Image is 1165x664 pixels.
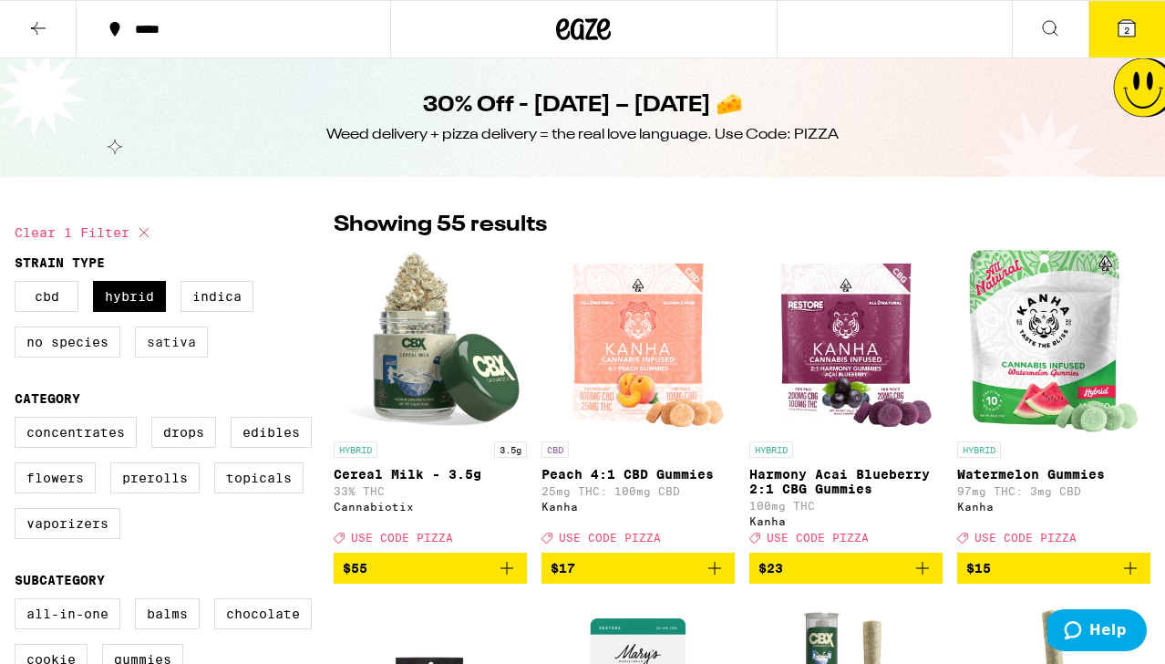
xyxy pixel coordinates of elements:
[15,417,137,448] label: Concentrates
[151,417,216,448] label: Drops
[957,501,1150,513] div: Kanha
[541,250,735,553] a: Open page for Peach 4:1 CBD Gummies from Kanha
[15,255,105,270] legend: Strain Type
[15,281,78,312] label: CBD
[15,391,80,406] legend: Category
[494,441,527,458] p: 3.5g
[541,485,735,497] p: 25mg THC: 100mg CBD
[351,532,453,544] span: USE CODE PIZZA
[749,250,943,553] a: Open page for Harmony Acai Blueberry 2:1 CBG Gummies from Kanha
[334,210,547,241] p: Showing 55 results
[969,250,1139,432] img: Kanha - Watermelon Gummies
[957,250,1150,553] a: Open page for Watermelon Gummies from Kanha
[326,125,839,145] div: Weed delivery + pizza delivery = the real love language. Use Code: PIZZA
[1047,609,1147,655] iframe: Opens a widget where you can find more information
[1124,25,1129,36] span: 2
[334,485,527,497] p: 33% THC
[15,508,120,539] label: Vaporizers
[110,462,200,493] label: Prerolls
[180,281,253,312] label: Indica
[1088,1,1165,57] button: 2
[757,250,934,432] img: Kanha - Harmony Acai Blueberry 2:1 CBG Gummies
[749,500,943,512] p: 100mg THC
[343,561,367,576] span: $55
[541,501,735,513] div: Kanha
[549,250,727,432] img: Kanha - Peach 4:1 CBD Gummies
[559,532,661,544] span: USE CODE PIZZA
[334,501,527,513] div: Cannabiotix
[135,327,208,358] label: Sativa
[957,553,1150,584] button: Add to bag
[339,250,521,432] img: Cannabiotix - Cereal Milk - 3.5g
[135,598,200,629] label: Balms
[15,462,96,493] label: Flowers
[758,561,783,576] span: $23
[551,561,575,576] span: $17
[214,598,312,629] label: Chocolate
[15,327,120,358] label: No Species
[966,561,991,576] span: $15
[749,441,793,458] p: HYBRID
[334,250,527,553] a: Open page for Cereal Milk - 3.5g from Cannabiotix
[334,441,377,458] p: HYBRID
[93,281,166,312] label: Hybrid
[541,467,735,482] p: Peach 4:1 CBD Gummies
[957,441,1001,458] p: HYBRID
[767,532,869,544] span: USE CODE PIZZA
[541,441,569,458] p: CBD
[231,417,312,448] label: Edibles
[334,467,527,482] p: Cereal Milk - 3.5g
[749,467,943,496] p: Harmony Acai Blueberry 2:1 CBG Gummies
[974,532,1077,544] span: USE CODE PIZZA
[957,467,1150,482] p: Watermelon Gummies
[749,515,943,527] div: Kanha
[15,210,155,255] button: Clear 1 filter
[334,553,527,584] button: Add to bag
[957,485,1150,497] p: 97mg THC: 3mg CBD
[15,598,120,629] label: All-In-One
[541,553,735,584] button: Add to bag
[214,462,304,493] label: Topicals
[749,553,943,584] button: Add to bag
[15,573,105,587] legend: Subcategory
[423,90,743,121] h1: 30% Off - [DATE] – [DATE] 🧀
